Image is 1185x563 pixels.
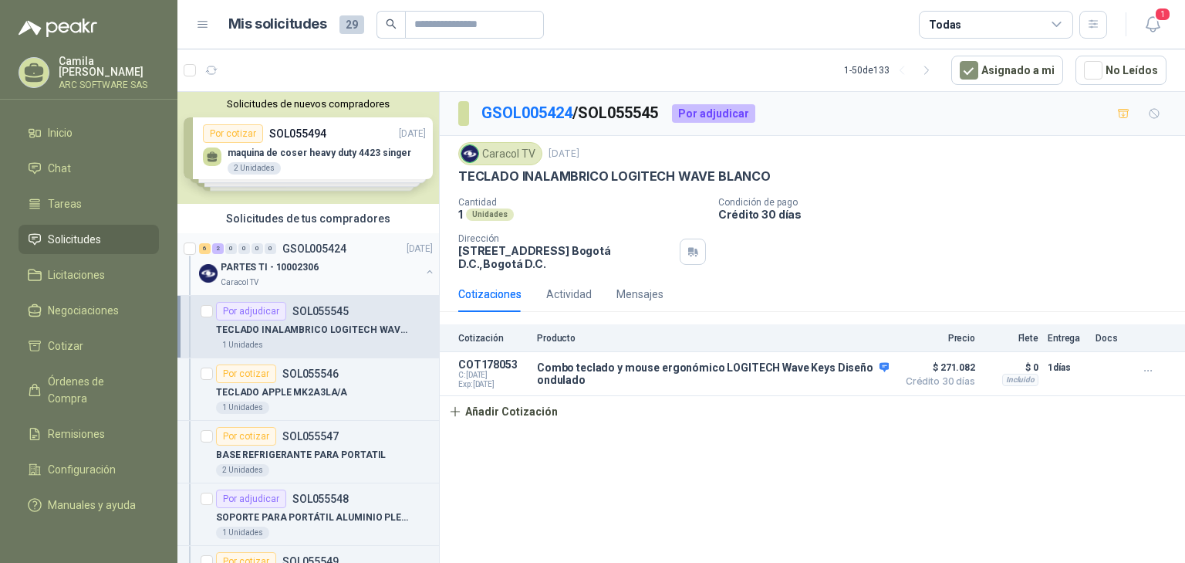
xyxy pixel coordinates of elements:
[481,101,660,125] p: / SOL055545
[48,497,136,514] span: Manuales y ayuda
[282,431,339,442] p: SOL055547
[19,455,159,484] a: Configuración
[199,239,436,289] a: 6 2 0 0 0 0 GSOL005424[DATE] Company LogoPARTES TI - 10002306Caracol TV
[537,333,889,344] p: Producto
[458,333,528,344] p: Cotización
[1048,333,1086,344] p: Entrega
[458,168,771,185] p: TECLADO INALAMBRICO LOGITECH WAVE BLANCO
[1154,7,1171,22] span: 1
[1096,333,1126,344] p: Docs
[1002,374,1038,386] div: Incluido
[48,124,73,141] span: Inicio
[458,286,522,303] div: Cotizaciones
[19,260,159,290] a: Licitaciones
[458,371,528,380] span: C: [DATE]
[458,197,706,208] p: Cantidad
[216,302,286,321] div: Por adjudicar
[48,302,119,319] span: Negociaciones
[672,104,755,123] div: Por adjudicar
[898,377,975,386] span: Crédito 30 días
[1139,11,1166,39] button: 1
[216,365,276,383] div: Por cotizar
[221,276,258,289] p: Caracol TV
[19,419,159,449] a: Remisiones
[1048,358,1086,377] p: 1 días
[282,243,346,254] p: GSOL005424
[386,19,397,29] span: search
[951,56,1063,85] button: Asignado a mi
[282,368,339,379] p: SOL055546
[19,490,159,520] a: Manuales y ayuda
[221,260,319,275] p: PARTES TI - 10002306
[19,296,159,325] a: Negociaciones
[407,242,433,256] p: [DATE]
[19,367,159,413] a: Órdenes de Compra
[481,103,572,122] a: GSOL005424
[216,323,408,337] p: TECLADO INALAMBRICO LOGITECH WAVE BLANCO
[440,396,566,427] button: Añadir Cotización
[48,461,116,478] span: Configuración
[929,16,961,33] div: Todas
[59,56,159,77] p: Camila [PERSON_NAME]
[59,80,159,90] p: ARC SOFTWARE SAS
[458,358,528,371] p: COT178053
[238,243,250,254] div: 0
[216,464,269,477] div: 2 Unidades
[177,358,439,421] a: Por cotizarSOL055546TECLADO APPLE MK2A3LA/A1 Unidades
[19,118,159,148] a: Inicio
[458,233,674,244] p: Dirección
[1075,56,1166,85] button: No Leídos
[216,385,347,400] p: TECLADO APPLE MK2A3LA/A
[537,361,889,386] p: Combo teclado y mouse ergonómico LOGITECH Wave Keys Diseño ondulado
[292,306,349,317] p: SOL055545
[199,264,218,283] img: Company Logo
[458,208,463,221] p: 1
[225,243,237,254] div: 0
[177,204,439,233] div: Solicitudes de tus compradores
[216,490,286,508] div: Por adjudicar
[48,160,71,177] span: Chat
[48,426,105,443] span: Remisiones
[216,339,269,351] div: 1 Unidades
[19,189,159,219] a: Tareas
[177,483,439,546] a: Por adjudicarSOL055548SOPORTE PARA PORTÁTIL ALUMINIO PLEGABLE1 Unidades
[458,142,542,165] div: Caracol TV
[177,92,439,204] div: Solicitudes de nuevos compradoresPor cotizarSOL055494[DATE] maquina de coser heavy duty 4423 sing...
[718,208,1179,221] p: Crédito 30 días
[265,243,276,254] div: 0
[184,98,433,110] button: Solicitudes de nuevos compradores
[48,266,105,283] span: Licitaciones
[19,19,97,37] img: Logo peakr
[466,209,514,221] div: Unidades
[458,244,674,270] p: [STREET_ADDRESS] Bogotá D.C. , Bogotá D.C.
[458,380,528,389] span: Exp: [DATE]
[19,154,159,183] a: Chat
[48,373,144,407] span: Órdenes de Compra
[216,510,408,525] p: SOPORTE PARA PORTÁTIL ALUMINIO PLEGABLE
[212,243,224,254] div: 2
[216,427,276,446] div: Por cotizar
[48,195,82,212] span: Tareas
[984,358,1038,377] p: $ 0
[718,197,1179,208] p: Condición de pago
[177,296,439,358] a: Por adjudicarSOL055545TECLADO INALAMBRICO LOGITECH WAVE BLANCO1 Unidades
[546,286,592,303] div: Actividad
[898,333,975,344] p: Precio
[844,58,939,83] div: 1 - 50 de 133
[19,225,159,254] a: Solicitudes
[984,333,1038,344] p: Flete
[48,231,101,248] span: Solicitudes
[228,13,327,36] h1: Mis solicitudes
[616,286,663,303] div: Mensajes
[898,358,975,377] span: $ 271.082
[216,448,386,463] p: BASE REFRIGERANTE PARA PORTATIL
[252,243,263,254] div: 0
[199,243,211,254] div: 6
[461,145,478,162] img: Company Logo
[177,421,439,483] a: Por cotizarSOL055547BASE REFRIGERANTE PARA PORTATIL2 Unidades
[549,147,579,161] p: [DATE]
[48,337,83,354] span: Cotizar
[292,493,349,504] p: SOL055548
[216,527,269,539] div: 1 Unidades
[19,331,159,361] a: Cotizar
